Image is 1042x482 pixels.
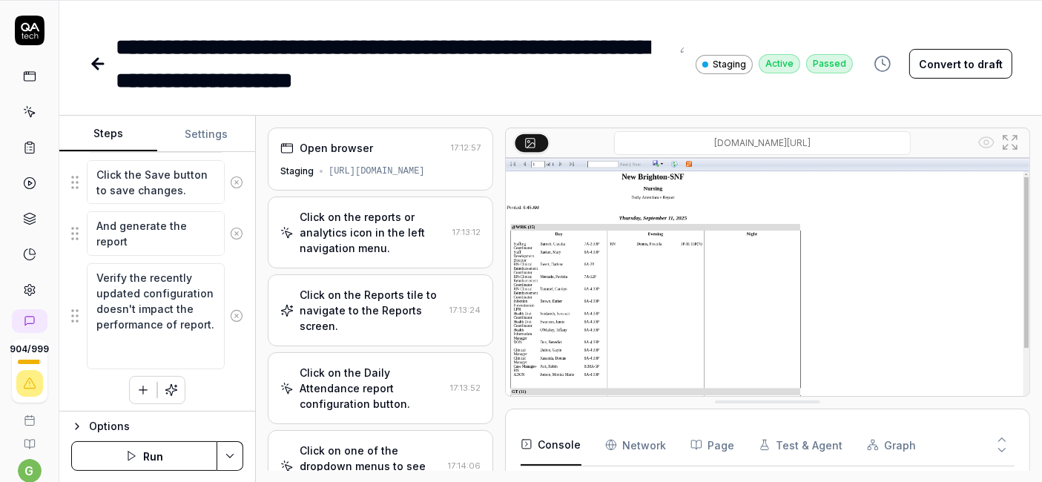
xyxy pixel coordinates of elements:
[452,227,481,237] time: 17:13:12
[6,426,53,450] a: Documentation
[12,309,47,333] a: New conversation
[157,116,255,152] button: Settings
[300,287,443,334] div: Click on the Reports tile to navigate to the Reports screen.
[225,219,248,248] button: Remove step
[450,383,481,393] time: 17:13:52
[909,49,1012,79] button: Convert to draft
[59,116,157,152] button: Steps
[300,209,446,256] div: Click on the reports or analytics icon in the left navigation menu.
[998,131,1022,154] button: Open in full screen
[867,424,917,466] button: Graph
[89,417,243,435] div: Options
[71,441,217,471] button: Run
[713,58,746,71] span: Staging
[975,131,998,154] button: Show all interative elements
[448,460,481,471] time: 17:14:06
[71,211,243,256] div: Suggestions
[759,54,800,73] div: Active
[300,140,373,156] div: Open browser
[6,403,53,426] a: Book a call with us
[225,301,248,331] button: Remove step
[225,168,248,197] button: Remove step
[759,424,843,466] button: Test & Agent
[690,424,735,466] button: Page
[280,165,314,178] div: Staging
[329,165,425,178] div: [URL][DOMAIN_NAME]
[806,54,853,73] div: Passed
[696,54,753,74] a: Staging
[451,142,481,153] time: 17:12:57
[10,345,49,354] span: 904 / 999
[449,305,481,315] time: 17:13:24
[71,159,243,205] div: Suggestions
[71,417,243,435] button: Options
[521,424,581,466] button: Console
[300,365,444,412] div: Click on the Daily Attendance report configuration button.
[71,263,243,370] div: Suggestions
[605,424,667,466] button: Network
[865,49,900,79] button: View version history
